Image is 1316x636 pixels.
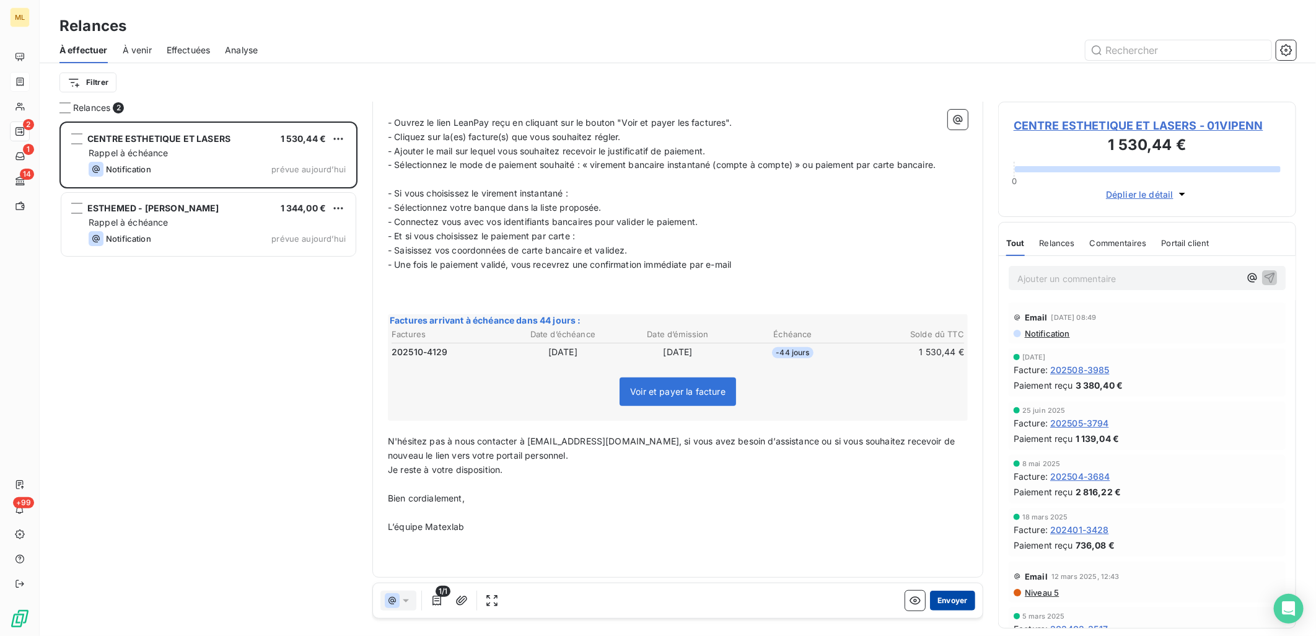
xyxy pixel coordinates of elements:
[1014,622,1048,635] span: Facture :
[1006,238,1025,248] span: Tout
[388,216,698,227] span: - Connectez vous avec vos identifiants bancaires pour valider le paiement.
[1012,176,1017,186] span: 0
[388,146,705,156] span: - Ajouter le mail sur lequel vous souhaitez recevoir le justificatif de paiement.
[1050,417,1109,430] span: 202505-3794
[1014,417,1048,430] span: Facture :
[1022,407,1066,414] span: 25 juin 2025
[506,328,620,341] th: Date d’échéance
[106,234,151,244] span: Notification
[1014,363,1048,376] span: Facture :
[20,169,34,180] span: 14
[388,464,502,475] span: Je reste à votre disposition.
[1050,363,1110,376] span: 202508-3985
[1050,470,1110,483] span: 202504-3684
[1076,432,1120,445] span: 1 139,04 €
[851,328,965,341] th: Solde dû TTC
[621,345,735,359] td: [DATE]
[271,164,346,174] span: prévue aujourd’hui
[1090,238,1147,248] span: Commentaires
[1014,117,1281,134] span: CENTRE ESTHETIQUE ET LASERS - 01VIPENN
[436,586,450,597] span: 1/1
[87,133,230,144] span: CENTRE ESTHETIQUE ET LASERS
[1022,353,1046,361] span: [DATE]
[225,44,258,56] span: Analyse
[390,315,581,325] span: Factures arrivant à échéance dans 44 jours :
[1014,470,1048,483] span: Facture :
[89,148,169,158] span: Rappel à échéance
[1025,572,1048,581] span: Email
[123,44,152,56] span: À venir
[1014,379,1073,392] span: Paiement reçu
[1022,513,1068,521] span: 18 mars 2025
[1014,539,1073,552] span: Paiement reçu
[1014,523,1048,536] span: Facture :
[388,521,465,532] span: L’équipe Matexlab
[1076,379,1123,392] span: 3 380,40 €
[10,609,30,629] img: Logo LeanPay
[10,7,30,27] div: ML
[1022,460,1061,467] span: 8 mai 2025
[388,493,465,503] span: Bien cordialement,
[1014,432,1073,445] span: Paiement reçu
[851,345,965,359] td: 1 530,44 €
[281,203,327,213] span: 1 344,00 €
[1274,594,1304,624] div: Open Intercom Messenger
[621,328,735,341] th: Date d’émission
[167,44,211,56] span: Effectuées
[388,245,628,255] span: - Saisissez vos coordonnées de carte bancaire et validez.
[1162,238,1209,248] span: Portail client
[1050,622,1108,635] span: 202402-3517
[1022,612,1065,620] span: 5 mars 2025
[388,436,957,461] span: N'hésitez pas à nous contacter à [EMAIL_ADDRESS][DOMAIN_NAME], si vous avez besoin d’assistance o...
[1076,485,1121,498] span: 2 816,22 €
[1102,187,1192,201] button: Déplier le détail
[59,44,108,56] span: À effectuer
[388,259,731,270] span: - Une fois le paiement validé, vous recevrez une confirmation immédiate par e-mail
[392,346,448,358] span: 202510-4129
[1014,485,1073,498] span: Paiement reçu
[388,117,732,128] span: - Ouvrez le lien LeanPay reçu en cliquant sur le bouton "Voir et payer les factures".
[59,15,126,37] h3: Relances
[1106,188,1173,201] span: Déplier le détail
[1050,523,1109,536] span: 202401-3428
[87,203,219,213] span: ESTHEMED - [PERSON_NAME]
[620,378,736,406] span: Voir et payer la facture
[1040,238,1075,248] span: Relances
[1024,588,1059,598] span: Niveau 5
[388,188,568,198] span: - Si vous choisissez le virement instantané :
[388,231,575,241] span: - Et si vous choisissez le paiement par carte :
[506,345,620,359] td: [DATE]
[89,217,169,227] span: Rappel à échéance
[388,159,936,170] span: - Sélectionnez le mode de paiement souhaité : « virement bancaire instantané (compte à compte) » ...
[271,234,346,244] span: prévue aujourd’hui
[106,164,151,174] span: Notification
[113,102,124,113] span: 2
[1051,573,1120,580] span: 12 mars 2025, 12:43
[1076,539,1115,552] span: 736,08 €
[1086,40,1271,60] input: Rechercher
[59,73,116,92] button: Filtrer
[736,328,850,341] th: Échéance
[281,133,327,144] span: 1 530,44 €
[73,102,110,114] span: Relances
[388,202,602,213] span: - Sélectionnez votre banque dans la liste proposée.
[930,591,975,611] button: Envoyer
[1024,329,1070,338] span: Notification
[23,119,34,130] span: 2
[388,131,621,142] span: - Cliquez sur la(es) facture(s) que vous souhaitez régler.
[1014,134,1281,159] h3: 1 530,44 €
[1051,314,1097,321] span: [DATE] 08:49
[13,497,34,508] span: +99
[391,328,505,341] th: Factures
[1025,312,1048,322] span: Email
[772,347,813,358] span: -44 jours
[23,144,34,155] span: 1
